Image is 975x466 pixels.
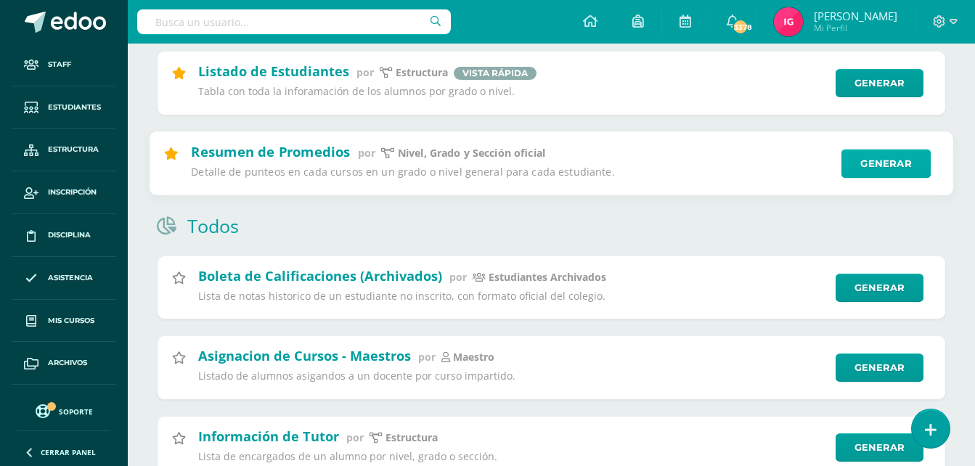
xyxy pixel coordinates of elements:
[398,146,545,160] p: Nivel, Grado y Sección oficial
[453,351,494,364] p: maestro
[12,214,116,257] a: Disciplina
[59,406,93,417] span: Soporte
[12,342,116,385] a: Archivos
[814,9,897,23] span: [PERSON_NAME]
[198,62,349,80] h2: Listado de Estudiantes
[489,271,606,284] p: Estudiantes Archivados
[48,59,71,70] span: Staff
[836,433,923,462] a: Generar
[137,9,451,34] input: Busca un usuario...
[198,347,411,364] h2: Asignacion de Cursos - Maestros
[198,428,339,445] h2: Información de Tutor
[733,19,748,35] span: 3378
[12,257,116,300] a: Asistencia
[48,102,101,113] span: Estudiantes
[198,85,826,98] p: Tabla con toda la inforamación de los alumnos por grado o nivel.
[418,350,436,364] span: por
[17,401,110,420] a: Soporte
[12,171,116,214] a: Inscripción
[774,7,803,36] img: f498d2cff0a95a4868dcc0c3ad4de840.png
[191,142,350,160] h2: Resumen de Promedios
[12,300,116,343] a: Mis cursos
[48,144,99,155] span: Estructura
[449,270,467,284] span: por
[48,229,91,241] span: Disciplina
[396,66,448,79] p: estructura
[841,149,931,178] a: Generar
[346,430,364,444] span: por
[814,22,897,34] span: Mi Perfil
[198,290,826,303] p: Lista de notas historico de un estudiante no inscrito, con formato oficial del colegio.
[12,44,116,86] a: Staff
[454,67,537,80] span: Vista rápida
[41,447,96,457] span: Cerrar panel
[48,357,87,369] span: Archivos
[198,369,826,383] p: Listado de alumnos asigandos a un docente por curso impartido.
[48,315,94,327] span: Mis cursos
[12,129,116,172] a: Estructura
[358,145,375,159] span: por
[836,69,923,97] a: Generar
[48,272,93,284] span: Asistencia
[836,274,923,302] a: Generar
[12,86,116,129] a: Estudiantes
[48,187,97,198] span: Inscripción
[356,65,374,79] span: por
[198,450,826,463] p: Lista de encargados de un alumno por nivel, grado o sección.
[385,431,438,444] p: Estructura
[187,213,239,238] h1: Todos
[191,165,831,179] p: Detalle de punteos en cada cursos en un grado o nivel general para cada estudiante.
[836,353,923,382] a: Generar
[198,267,442,285] h2: Boleta de Calificaciones (Archivados)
